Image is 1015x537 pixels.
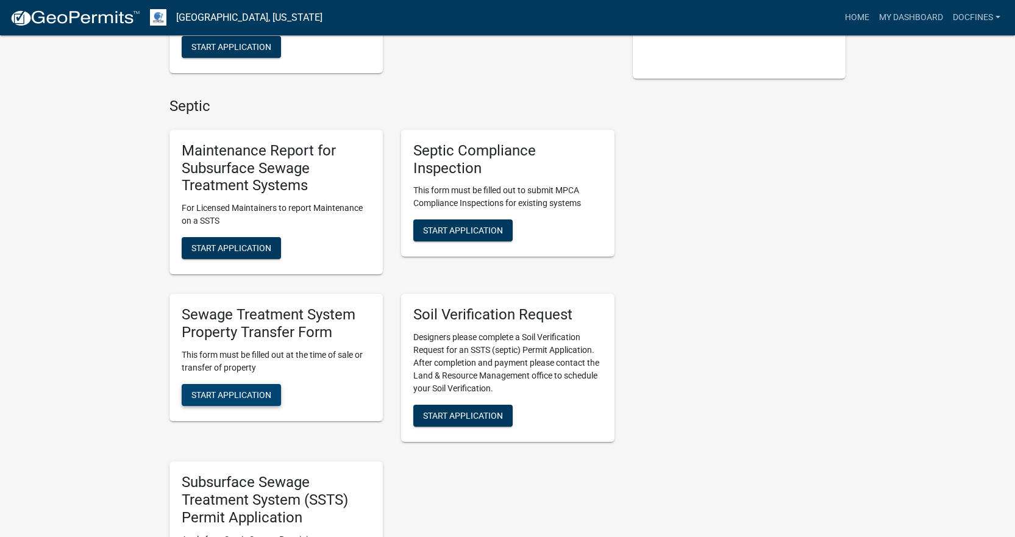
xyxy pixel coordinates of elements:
[169,98,614,115] h4: Septic
[150,9,166,26] img: Otter Tail County, Minnesota
[413,219,513,241] button: Start Application
[423,226,503,235] span: Start Application
[191,389,271,399] span: Start Application
[182,237,281,259] button: Start Application
[423,411,503,421] span: Start Application
[948,6,1005,29] a: docfines
[413,142,602,177] h5: Septic Compliance Inspection
[182,306,371,341] h5: Sewage Treatment System Property Transfer Form
[182,202,371,227] p: For Licensed Maintainers to report Maintenance on a SSTS
[413,405,513,427] button: Start Application
[874,6,948,29] a: My Dashboard
[191,243,271,253] span: Start Application
[191,42,271,52] span: Start Application
[413,331,602,395] p: Designers please complete a Soil Verification Request for an SSTS (septic) Permit Application. Af...
[176,7,322,28] a: [GEOGRAPHIC_DATA], [US_STATE]
[840,6,874,29] a: Home
[413,184,602,210] p: This form must be filled out to submit MPCA Compliance Inspections for existing systems
[182,384,281,406] button: Start Application
[413,306,602,324] h5: Soil Verification Request
[182,36,281,58] button: Start Application
[182,349,371,374] p: This form must be filled out at the time of sale or transfer of property
[182,142,371,194] h5: Maintenance Report for Subsurface Sewage Treatment Systems
[182,474,371,526] h5: Subsurface Sewage Treatment System (SSTS) Permit Application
